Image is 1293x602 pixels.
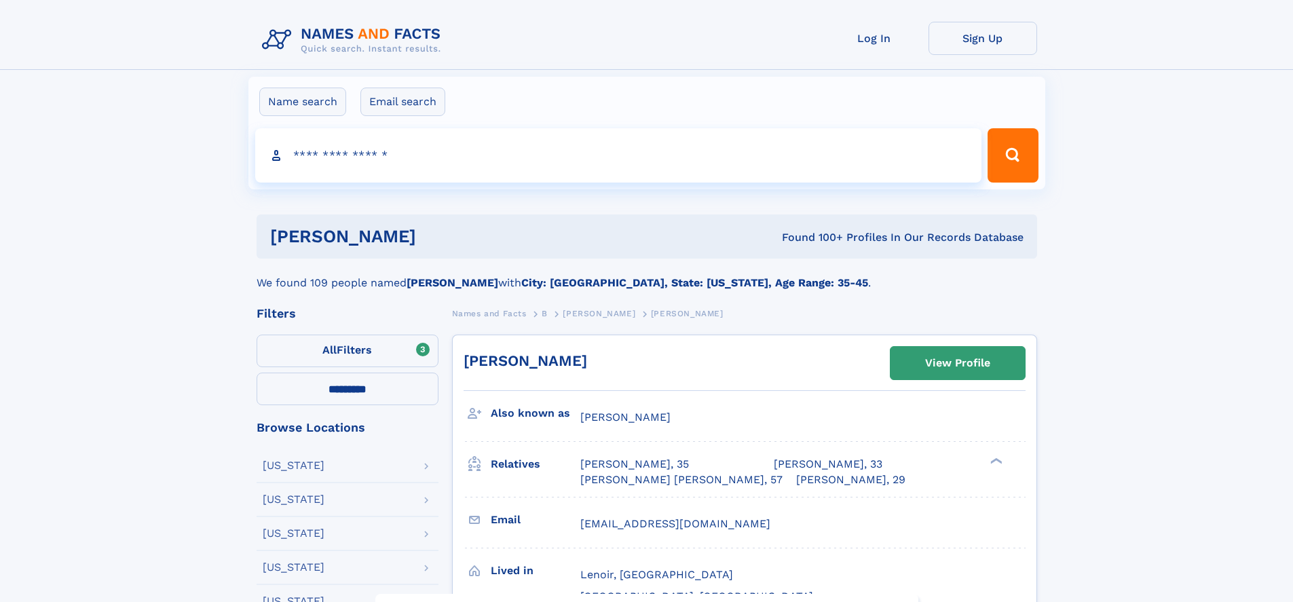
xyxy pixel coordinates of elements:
a: [PERSON_NAME] [464,352,587,369]
a: View Profile [891,347,1025,379]
a: Log In [820,22,929,55]
span: [PERSON_NAME] [580,411,671,424]
h3: Lived in [491,559,580,582]
a: [PERSON_NAME] [PERSON_NAME], 57 [580,472,783,487]
button: Search Button [988,128,1038,183]
span: [EMAIL_ADDRESS][DOMAIN_NAME] [580,517,770,530]
input: search input [255,128,982,183]
a: Names and Facts [452,305,527,322]
b: [PERSON_NAME] [407,276,498,289]
h3: Email [491,508,580,531]
div: Browse Locations [257,421,438,434]
a: [PERSON_NAME], 35 [580,457,689,472]
h3: Also known as [491,402,580,425]
span: [PERSON_NAME] [563,309,635,318]
span: All [322,343,337,356]
a: [PERSON_NAME], 33 [774,457,882,472]
div: Found 100+ Profiles In Our Records Database [599,230,1024,245]
a: B [542,305,548,322]
div: [US_STATE] [263,562,324,573]
h1: [PERSON_NAME] [270,228,599,245]
div: ❯ [987,457,1003,466]
span: [PERSON_NAME] [651,309,724,318]
div: View Profile [925,347,990,379]
label: Name search [259,88,346,116]
div: [US_STATE] [263,494,324,505]
div: We found 109 people named with . [257,259,1037,291]
img: Logo Names and Facts [257,22,452,58]
span: B [542,309,548,318]
label: Filters [257,335,438,367]
div: [US_STATE] [263,528,324,539]
a: [PERSON_NAME], 29 [796,472,905,487]
b: City: [GEOGRAPHIC_DATA], State: [US_STATE], Age Range: 35-45 [521,276,868,289]
div: [US_STATE] [263,460,324,471]
label: Email search [360,88,445,116]
h3: Relatives [491,453,580,476]
div: Filters [257,307,438,320]
span: Lenoir, [GEOGRAPHIC_DATA] [580,568,733,581]
a: Sign Up [929,22,1037,55]
a: [PERSON_NAME] [563,305,635,322]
